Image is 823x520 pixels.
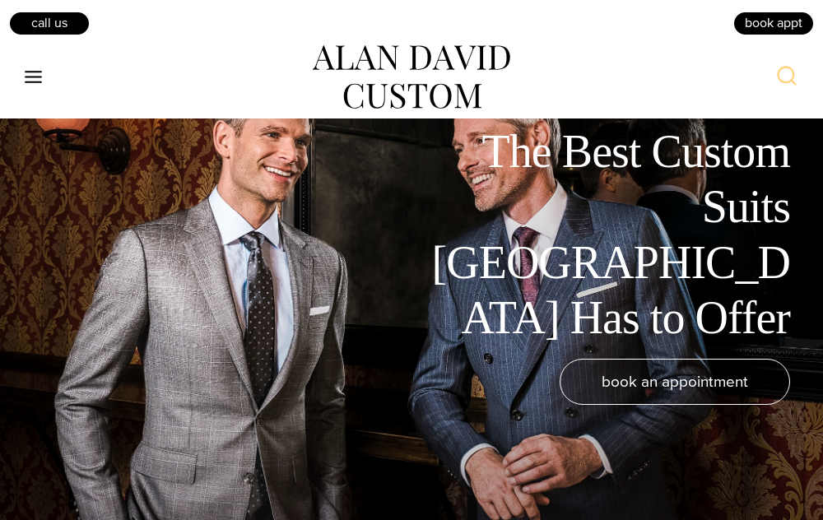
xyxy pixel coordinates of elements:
a: Call Us [8,11,91,35]
a: book an appointment [560,359,790,405]
img: alan david custom [313,45,510,109]
button: View Search Form [767,58,807,97]
button: Open menu [16,63,51,92]
h1: The Best Custom Suits [GEOGRAPHIC_DATA] Has to Offer [420,124,790,346]
a: book appt [732,11,815,35]
span: book an appointment [602,369,748,393]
